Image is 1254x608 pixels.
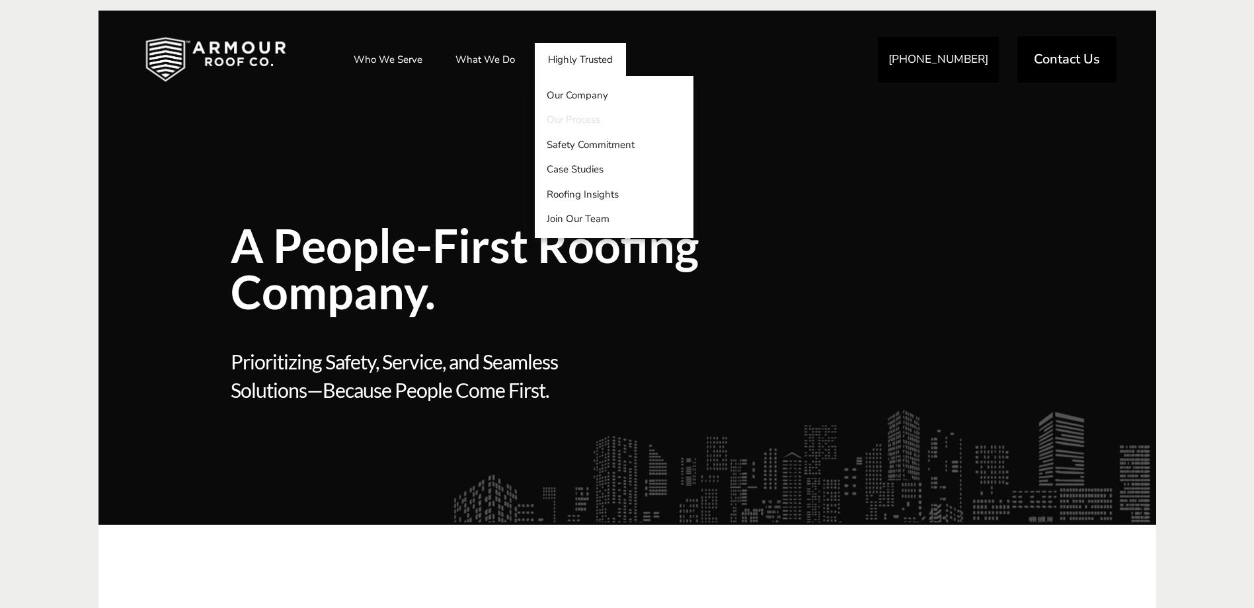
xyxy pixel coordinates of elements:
a: What We Do [442,43,528,76]
span: Prioritizing Safety, Service, and Seamless Solutions—Because People Come First. [231,348,623,472]
a: [PHONE_NUMBER] [878,37,999,83]
a: Contact Us [1017,36,1117,83]
a: Our Company [535,83,693,108]
img: Industrial and Commercial Roofing Company | Armour Roof Co. [124,26,307,93]
a: Highly Trusted [535,43,626,76]
a: Join Our Team [535,207,693,232]
span: A People-First Roofing Company. [231,222,819,315]
a: Case Studies [535,157,693,182]
a: Roofing Insights [535,182,693,207]
span: Contact Us [1034,53,1100,66]
a: Who We Serve [340,43,436,76]
a: Our Process [535,108,693,133]
a: Safety Commitment [535,132,693,157]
